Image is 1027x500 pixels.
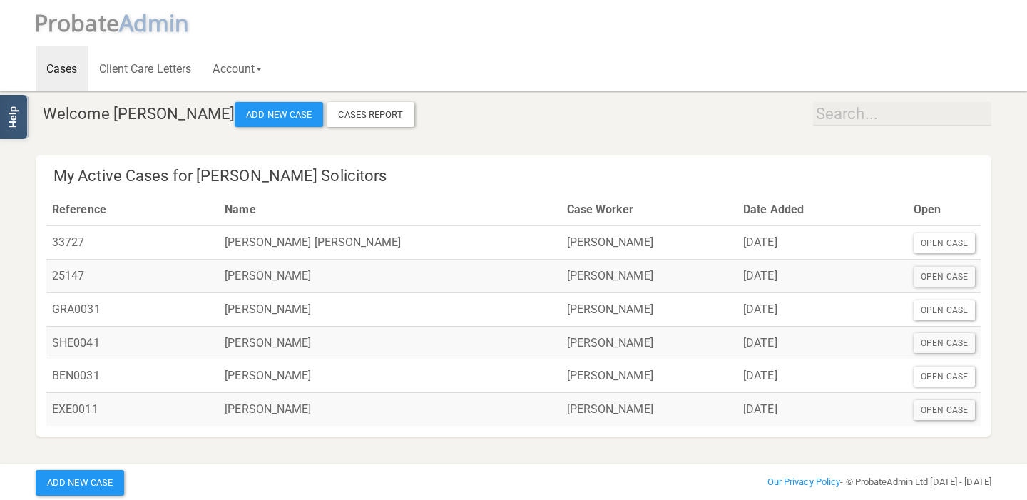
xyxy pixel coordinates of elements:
a: Cases [36,46,88,91]
a: Our Privacy Policy [767,476,841,487]
th: Case Worker [561,193,738,226]
a: Cases Report [327,102,414,128]
td: [PERSON_NAME] [561,259,738,292]
div: Open Case [914,300,975,320]
td: [DATE] [737,226,908,260]
span: robate [48,7,119,38]
th: Date Added [737,193,908,226]
button: Add New Case [235,102,323,128]
td: [DATE] [737,292,908,326]
div: Open Case [914,367,975,387]
h4: Welcome [PERSON_NAME] [43,102,991,128]
a: Client Care Letters [88,46,203,91]
span: dmin [133,7,189,38]
td: [PERSON_NAME] [219,292,561,326]
td: [DATE] [737,359,908,393]
div: Open Case [914,233,975,253]
td: [PERSON_NAME] [219,259,561,292]
td: [PERSON_NAME] [219,393,561,426]
div: Open Case [914,400,975,420]
td: [PERSON_NAME] [219,326,561,359]
h4: My Active Cases for [PERSON_NAME] Solicitors [53,168,981,185]
div: - © ProbateAdmin Ltd [DATE] - [DATE] [676,474,1002,491]
th: Reference [46,193,219,226]
td: [DATE] [737,326,908,359]
td: BEN0031 [46,359,219,393]
td: [PERSON_NAME] [561,292,738,326]
th: Open [908,193,981,226]
div: Open Case [914,333,975,353]
button: Add New Case [36,470,124,496]
a: Account [202,46,272,91]
td: SHE0041 [46,326,219,359]
td: [PERSON_NAME] [561,359,738,393]
td: [PERSON_NAME] [561,226,738,260]
td: [DATE] [737,259,908,292]
input: Search... [813,102,991,126]
td: [PERSON_NAME] [561,393,738,426]
th: Name [219,193,561,226]
td: GRA0031 [46,292,219,326]
span: P [34,7,119,38]
td: [DATE] [737,393,908,426]
span: A [119,7,190,38]
td: EXE0011 [46,393,219,426]
td: [PERSON_NAME] [PERSON_NAME] [219,226,561,260]
td: 25147 [46,259,219,292]
td: 33727 [46,226,219,260]
div: Open Case [914,267,975,287]
td: [PERSON_NAME] [561,326,738,359]
td: [PERSON_NAME] [219,359,561,393]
